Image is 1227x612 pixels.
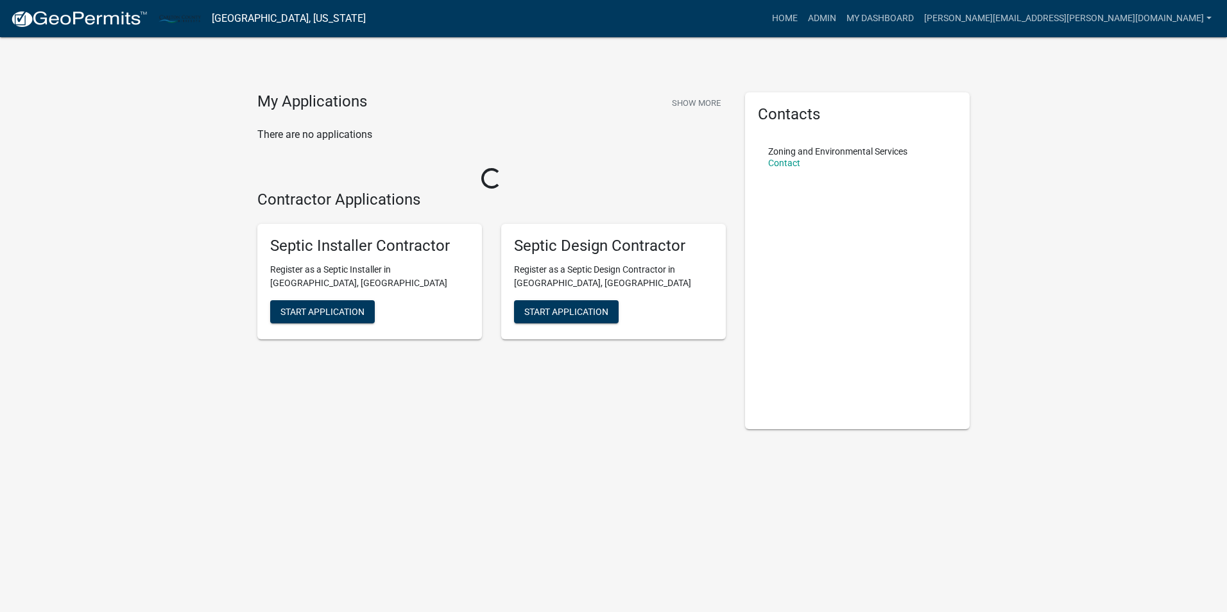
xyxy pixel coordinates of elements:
[212,8,366,30] a: [GEOGRAPHIC_DATA], [US_STATE]
[257,127,726,142] p: There are no applications
[841,6,919,31] a: My Dashboard
[919,6,1217,31] a: [PERSON_NAME][EMAIL_ADDRESS][PERSON_NAME][DOMAIN_NAME]
[667,92,726,114] button: Show More
[514,263,713,290] p: Register as a Septic Design Contractor in [GEOGRAPHIC_DATA], [GEOGRAPHIC_DATA]
[270,300,375,323] button: Start Application
[514,300,619,323] button: Start Application
[514,237,713,255] h5: Septic Design Contractor
[270,263,469,290] p: Register as a Septic Installer in [GEOGRAPHIC_DATA], [GEOGRAPHIC_DATA]
[524,307,608,317] span: Start Application
[158,10,202,27] img: Carlton County, Minnesota
[767,6,803,31] a: Home
[768,158,800,168] a: Contact
[803,6,841,31] a: Admin
[768,147,907,156] p: Zoning and Environmental Services
[280,307,365,317] span: Start Application
[758,105,957,124] h5: Contacts
[257,92,367,112] h4: My Applications
[257,191,726,209] h4: Contractor Applications
[270,237,469,255] h5: Septic Installer Contractor
[257,191,726,350] wm-workflow-list-section: Contractor Applications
